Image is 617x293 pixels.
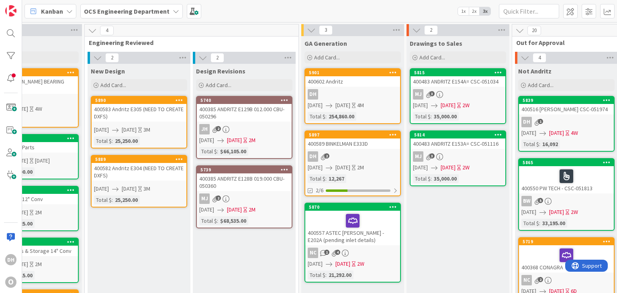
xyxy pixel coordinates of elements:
div: 5719 [523,239,614,244]
div: 400602 Andritz [305,76,400,87]
div: 5739 [200,167,292,173]
span: [DATE] [335,101,350,110]
div: Total $ [199,216,217,225]
div: Total $ [413,174,431,183]
div: 5739 [197,166,292,173]
a: 5815400483 ANDRITZ E154A= CSC-051034MJ[DATE][DATE]2WTotal $:35,000.00 [410,68,506,124]
span: Add Card... [206,81,231,89]
span: 2 [538,277,543,282]
div: 400483 ANDRITZ E153A= CSC-051116 [411,138,505,149]
span: [DATE] [521,208,536,216]
div: 4W [35,105,42,113]
div: MJ [197,193,292,204]
div: 2W [462,101,470,110]
div: 5815 [411,69,505,76]
a: 5901400602 AndritzDH[DATE][DATE]4MTotal $:254,860.00 [304,68,401,124]
a: 5890400583 Andritz E305 (NEED TO CREATE DXFS)[DATE][DATE]3MTotal $:25,250.00 [91,96,187,149]
div: 25,250.00 [113,136,140,145]
span: Engineering Reviewed [89,39,288,47]
div: JH [197,124,292,134]
div: O [5,277,16,288]
div: 5870400557 ASTEC [PERSON_NAME] - E202A (pending inlet details) [305,203,400,245]
div: DH [308,151,318,162]
div: 400550 PW TECH - CSC-051813 [519,166,614,193]
div: $66,105.00 [218,147,248,156]
div: JH [199,124,210,134]
span: 5 [538,198,543,203]
div: Total $ [308,174,325,183]
a: 5739400385 ANDRITZ E128B 019.000 CBU- 050360MJ[DATE][DATE]2MTotal $:$68,535.00 [196,165,292,228]
div: Total $ [199,147,217,156]
div: DH [308,89,318,100]
div: BW [519,196,614,206]
span: : [431,174,432,183]
span: : [217,216,218,225]
span: : [112,195,113,204]
span: [DATE] [227,206,242,214]
div: 2M [249,206,255,214]
div: 254,860.00 [327,112,356,121]
span: [DATE] [441,101,456,110]
div: 5865400550 PW TECH - CSC-051813 [519,159,614,193]
div: 400582 Andritz E304 (NEED TO CREATE DXFS) [92,163,186,181]
div: 5814 [411,131,505,138]
div: 2M [35,208,42,217]
div: NC [305,248,400,258]
span: [DATE] [413,101,428,110]
div: 400368 CONAGRA [519,245,614,273]
div: 5897400589 BINKELMAN E333D [305,131,400,149]
div: 5740 [197,97,292,104]
span: 2 [216,126,221,131]
div: MJ [413,89,423,100]
span: [DATE] [227,136,242,144]
a: 5865400550 PW TECH - CSC-051813BW[DATE][DATE]2WTotal $:33,195.00 [518,158,615,231]
div: 4M [357,101,364,110]
span: [DATE] [122,185,137,193]
span: : [112,136,113,145]
span: Out for Approval [516,39,611,47]
span: Add Card... [314,54,340,61]
div: Total $ [413,112,431,121]
span: 3 [429,91,435,96]
span: 1 [538,119,543,124]
div: 400589 BINKELMAN E333D [305,138,400,149]
div: DH [5,254,16,265]
span: [DATE] [335,163,350,172]
div: 400583 Andritz E305 (NEED TO CREATE DXFS) [92,104,186,122]
div: Total $ [521,219,539,228]
span: : [217,147,218,156]
div: NC [519,275,614,285]
div: Total $ [308,271,325,279]
span: New Design [91,67,125,75]
span: Design Revisions [196,67,245,75]
span: [DATE] [335,260,350,268]
span: [DATE] [308,101,323,110]
span: 3 [319,25,333,35]
div: 5839 [519,97,614,104]
div: 5870 [309,204,400,210]
span: 3 [429,153,435,159]
span: 3x [480,7,490,15]
span: [DATE] [199,206,214,214]
div: 12,267 [327,174,346,183]
div: 400385 ANDRITZ E128B 019.000 CBU- 050360 [197,173,292,191]
div: 21,292.00 [327,271,353,279]
div: 33,195.00 [540,219,567,228]
div: 2W [571,208,578,216]
a: 5839400516 [PERSON_NAME] CSC-051974DH[DATE][DATE]4WTotal $:16,092 [518,96,615,152]
div: 2W [357,260,364,268]
div: 5839 [523,98,614,103]
div: Total $ [308,112,325,121]
span: 2x [469,7,480,15]
div: 400385 ANDRITZ E129B 012.000 CBU- 050296 [197,104,292,122]
div: MJ [413,151,423,162]
a: 5889400582 Andritz E304 (NEED TO CREATE DXFS)[DATE][DATE]3MTotal $:25,250.00 [91,155,187,208]
span: 2 [324,153,329,159]
div: Total $ [94,136,112,145]
span: : [325,112,327,121]
div: 2W [462,163,470,172]
span: 1 [324,250,329,255]
span: 2 [216,195,221,201]
div: 5865 [519,159,614,166]
div: 25,250.00 [113,195,140,204]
